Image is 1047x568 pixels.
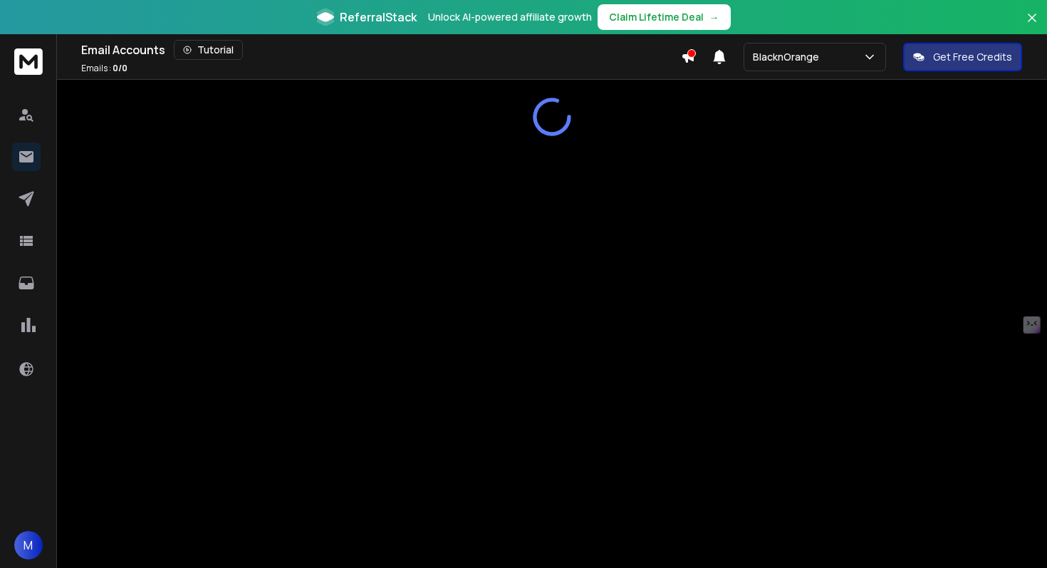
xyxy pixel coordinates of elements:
p: Emails : [81,63,127,74]
span: 0 / 0 [113,62,127,74]
span: → [709,10,719,24]
button: Close banner [1023,9,1041,43]
p: Get Free Credits [933,50,1012,64]
button: M [14,531,43,559]
p: BlacknOrange [753,50,825,64]
button: Tutorial [174,40,243,60]
button: Get Free Credits [903,43,1022,71]
span: ReferralStack [340,9,417,26]
div: Email Accounts [81,40,681,60]
button: Claim Lifetime Deal→ [598,4,731,30]
p: Unlock AI-powered affiliate growth [428,10,592,24]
